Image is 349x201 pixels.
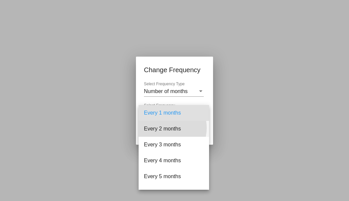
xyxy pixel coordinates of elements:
span: Every 3 months [144,137,204,153]
span: Every 5 months [144,169,204,184]
span: Every 4 months [144,153,204,169]
span: Every 6 months [144,184,204,200]
span: Every 2 months [144,121,204,137]
span: Every 1 months [144,105,204,121]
